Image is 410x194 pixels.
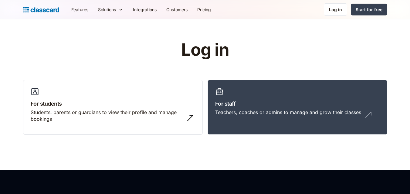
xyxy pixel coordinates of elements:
[329,6,342,13] div: Log in
[23,80,203,135] a: For studentsStudents, parents or guardians to view their profile and manage bookings
[192,3,216,16] a: Pricing
[128,3,161,16] a: Integrations
[351,4,387,15] a: Start for free
[109,41,301,59] h1: Log in
[98,6,116,13] div: Solutions
[324,3,347,16] a: Log in
[66,3,93,16] a: Features
[215,109,361,116] div: Teachers, coaches or admins to manage and grow their classes
[31,100,195,108] h3: For students
[31,109,183,123] div: Students, parents or guardians to view their profile and manage bookings
[215,100,380,108] h3: For staff
[208,80,387,135] a: For staffTeachers, coaches or admins to manage and grow their classes
[161,3,192,16] a: Customers
[93,3,128,16] div: Solutions
[356,6,382,13] div: Start for free
[23,5,59,14] a: home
